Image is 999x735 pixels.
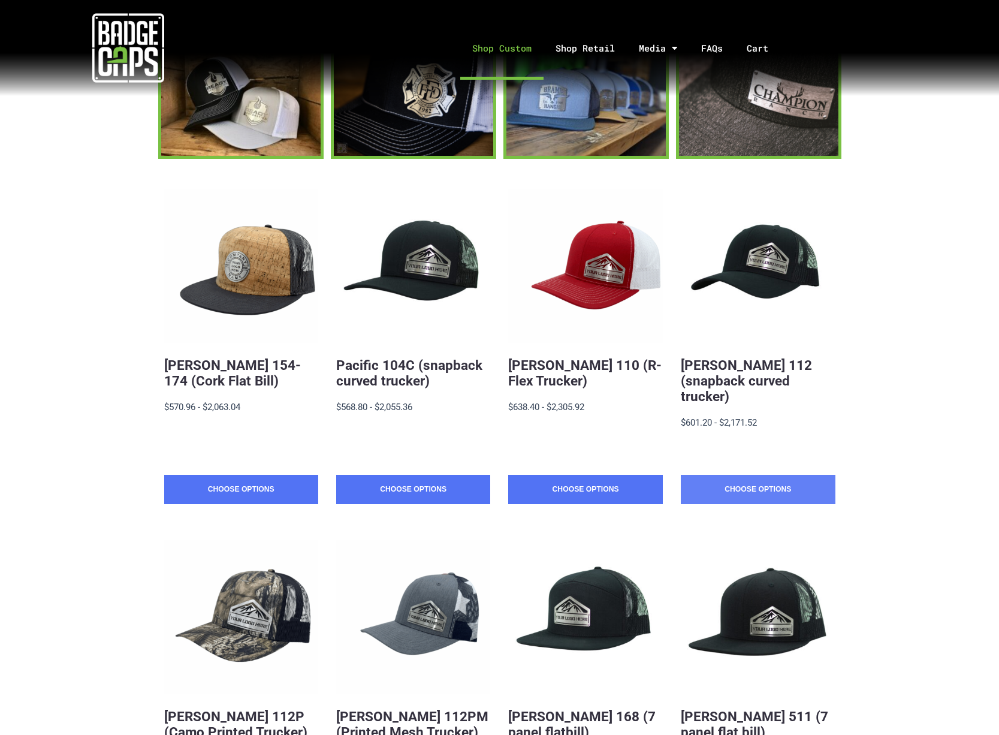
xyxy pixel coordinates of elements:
[735,17,795,80] a: Cart
[508,540,662,694] button: BadgeCaps - Richardson 168
[336,189,490,343] button: BadgeCaps - Pacific 104C
[689,17,735,80] a: FAQs
[939,677,999,735] iframe: Chat Widget
[336,475,490,505] a: Choose Options
[164,357,301,388] a: [PERSON_NAME] 154-174 (Cork Flat Bill)
[164,402,240,412] span: $570.96 - $2,063.04
[336,357,482,388] a: Pacific 104C (snapback curved trucker)
[681,357,812,404] a: [PERSON_NAME] 112 (snapback curved trucker)
[331,46,496,158] a: FFD BadgeCaps Fire Department Custom unique apparel
[508,475,662,505] a: Choose Options
[627,17,689,80] a: Media
[508,402,584,412] span: $638.40 - $2,305.92
[681,475,835,505] a: Choose Options
[336,402,412,412] span: $568.80 - $2,055.36
[164,475,318,505] a: Choose Options
[460,17,544,80] a: Shop Custom
[508,357,662,388] a: [PERSON_NAME] 110 (R-Flex Trucker)
[256,17,999,80] nav: Menu
[681,189,835,343] button: BadgeCaps - Richardson 112
[92,12,164,84] img: badgecaps white logo with green acccent
[681,540,835,694] button: BadgeCaps - Richardson 511
[681,417,757,428] span: $601.20 - $2,171.52
[544,17,627,80] a: Shop Retail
